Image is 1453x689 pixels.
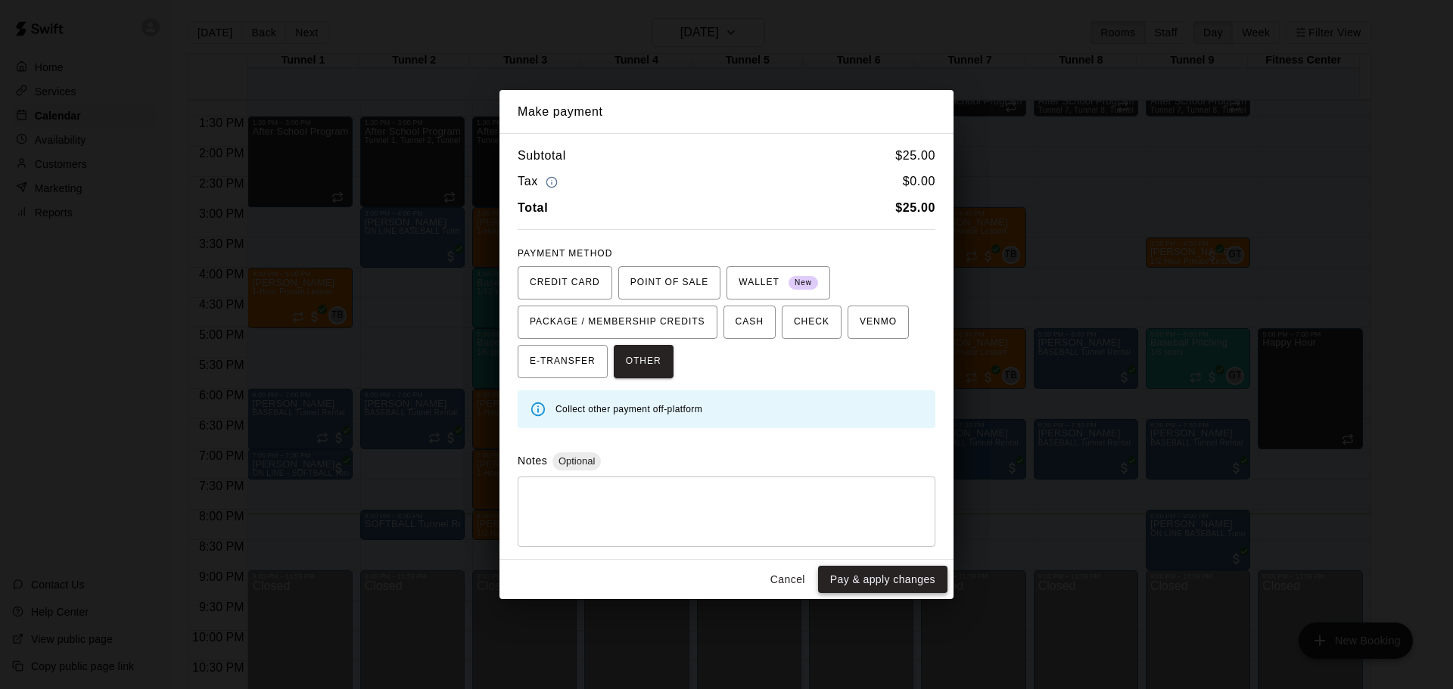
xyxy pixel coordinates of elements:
[848,306,909,339] button: VENMO
[782,306,842,339] button: CHECK
[736,310,764,334] span: CASH
[530,271,600,295] span: CREDIT CARD
[794,310,829,334] span: CHECK
[518,266,612,299] button: CREDIT CARD
[764,566,812,594] button: Cancel
[895,146,935,166] h6: $ 25.00
[618,266,720,299] button: POINT OF SALE
[518,146,566,166] h6: Subtotal
[789,273,818,293] span: New
[518,172,562,192] h6: Tax
[614,345,674,378] button: OTHER
[726,266,830,299] button: WALLET New
[518,201,548,214] b: Total
[895,201,935,214] b: $ 25.00
[739,271,818,295] span: WALLET
[903,172,935,192] h6: $ 0.00
[630,271,708,295] span: POINT OF SALE
[518,306,717,339] button: PACKAGE / MEMBERSHIP CREDITS
[518,455,547,467] label: Notes
[499,90,954,134] h2: Make payment
[552,455,601,467] span: Optional
[555,404,702,414] span: Collect other payment off-platform
[626,349,661,374] span: OTHER
[518,248,612,259] span: PAYMENT METHOD
[818,566,947,594] button: Pay & apply changes
[860,310,897,334] span: VENMO
[723,306,776,339] button: CASH
[518,345,608,378] button: E-TRANSFER
[530,349,596,374] span: E-TRANSFER
[530,310,705,334] span: PACKAGE / MEMBERSHIP CREDITS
